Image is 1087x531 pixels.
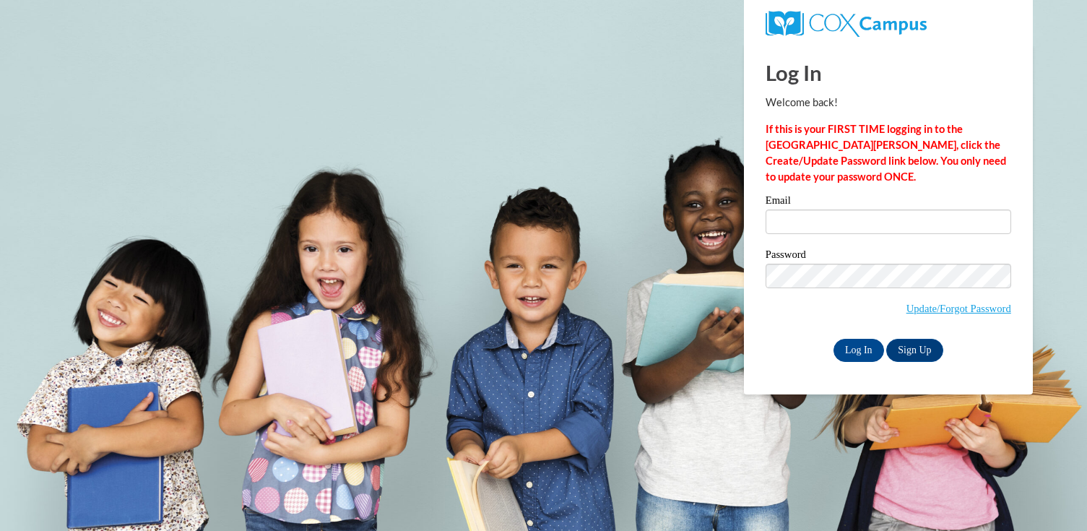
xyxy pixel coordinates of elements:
a: COX Campus [766,17,927,29]
label: Password [766,249,1011,264]
p: Welcome back! [766,95,1011,111]
input: Log In [833,339,884,362]
h1: Log In [766,58,1011,87]
img: COX Campus [766,11,927,37]
a: Sign Up [886,339,943,362]
label: Email [766,195,1011,210]
a: Update/Forgot Password [906,303,1011,314]
strong: If this is your FIRST TIME logging in to the [GEOGRAPHIC_DATA][PERSON_NAME], click the Create/Upd... [766,123,1006,183]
